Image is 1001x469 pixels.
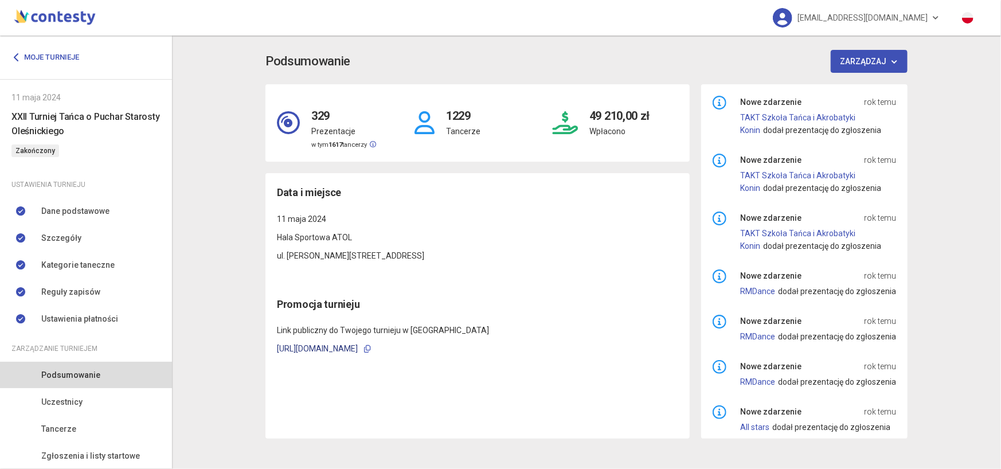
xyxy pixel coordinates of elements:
img: info [713,269,726,283]
div: 11 maja 2024 [11,91,161,104]
span: 11 maja 2024 [277,214,326,224]
strong: 1617 [329,141,342,148]
span: Nowe zdarzenie [740,212,801,224]
a: All stars [740,423,769,432]
span: dodał prezentację do zgłoszenia [763,241,881,251]
button: Zarządzaj [831,50,908,73]
small: w tym tancerzy [311,141,376,148]
span: dodał prezentację do zgłoszenia [763,183,881,193]
span: [EMAIL_ADDRESS][DOMAIN_NAME] [798,6,928,30]
span: Nowe zdarzenie [740,96,801,108]
span: rok temu [864,405,896,418]
span: Podsumowanie [41,369,100,381]
span: dodał prezentację do zgłoszenia [778,377,896,386]
a: RMDance [740,332,775,341]
span: dodał prezentację do zgłoszenia [778,332,896,341]
a: [URL][DOMAIN_NAME] [277,344,358,353]
span: Nowe zdarzenie [740,269,801,282]
span: Nowe zdarzenie [740,315,801,327]
div: Ustawienia turnieju [11,178,161,191]
span: rok temu [864,154,896,166]
img: info [713,360,726,374]
p: Tancerze [446,125,480,138]
a: TAKT Szkoła Tańca i Akrobatyki Konin [740,171,855,193]
img: info [713,154,726,167]
a: RMDance [740,287,775,296]
span: dodał prezentację do zgłoszenia [763,126,881,135]
a: TAKT Szkoła Tańca i Akrobatyki Konin [740,229,855,251]
span: rok temu [864,212,896,224]
span: rok temu [864,315,896,327]
p: Link publiczny do Twojego turnieju w [GEOGRAPHIC_DATA] [277,324,678,337]
h4: 1229 [446,96,480,125]
p: Prezentacje [311,125,376,138]
h6: XXII Turniej Tańca o Puchar Starosty Oleśnickiego [11,110,161,138]
span: Zakończony [11,144,59,157]
p: ul. [PERSON_NAME][STREET_ADDRESS] [277,249,678,262]
span: Dane podstawowe [41,205,110,217]
span: Promocja turnieju [277,298,359,310]
img: info [713,212,726,225]
span: Szczegóły [41,232,81,244]
a: RMDance [740,377,775,386]
h3: Podsumowanie [265,52,350,72]
a: TAKT Szkoła Tańca i Akrobatyki Konin [740,113,855,135]
h4: 329 [311,96,376,125]
span: rok temu [864,360,896,373]
p: Hala Sportowa ATOL [277,231,678,244]
p: Wpłacono [589,125,650,138]
span: Ustawienia płatności [41,312,118,325]
span: Reguły zapisów [41,286,100,298]
span: Nowe zdarzenie [740,360,801,373]
span: Nowe zdarzenie [740,154,801,166]
img: info [713,405,726,419]
span: dodał prezentację do zgłoszenia [772,423,890,432]
span: rok temu [864,269,896,282]
span: dodał prezentację do zgłoszenia [778,287,896,296]
img: info [713,96,726,110]
app-title: Podsumowanie [265,50,908,73]
span: Data i miejsce [277,185,341,201]
span: Tancerze [41,423,76,435]
span: Zarządzanie turniejem [11,342,97,355]
span: Zgłoszenia i listy startowe [41,450,140,462]
h4: 49 210,00 zł [589,96,650,125]
span: Nowe zdarzenie [740,405,801,418]
span: rok temu [864,96,896,108]
a: Moje turnieje [11,47,88,68]
span: Uczestnicy [41,396,83,408]
span: Kategorie taneczne [41,259,115,271]
img: info [713,315,726,329]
